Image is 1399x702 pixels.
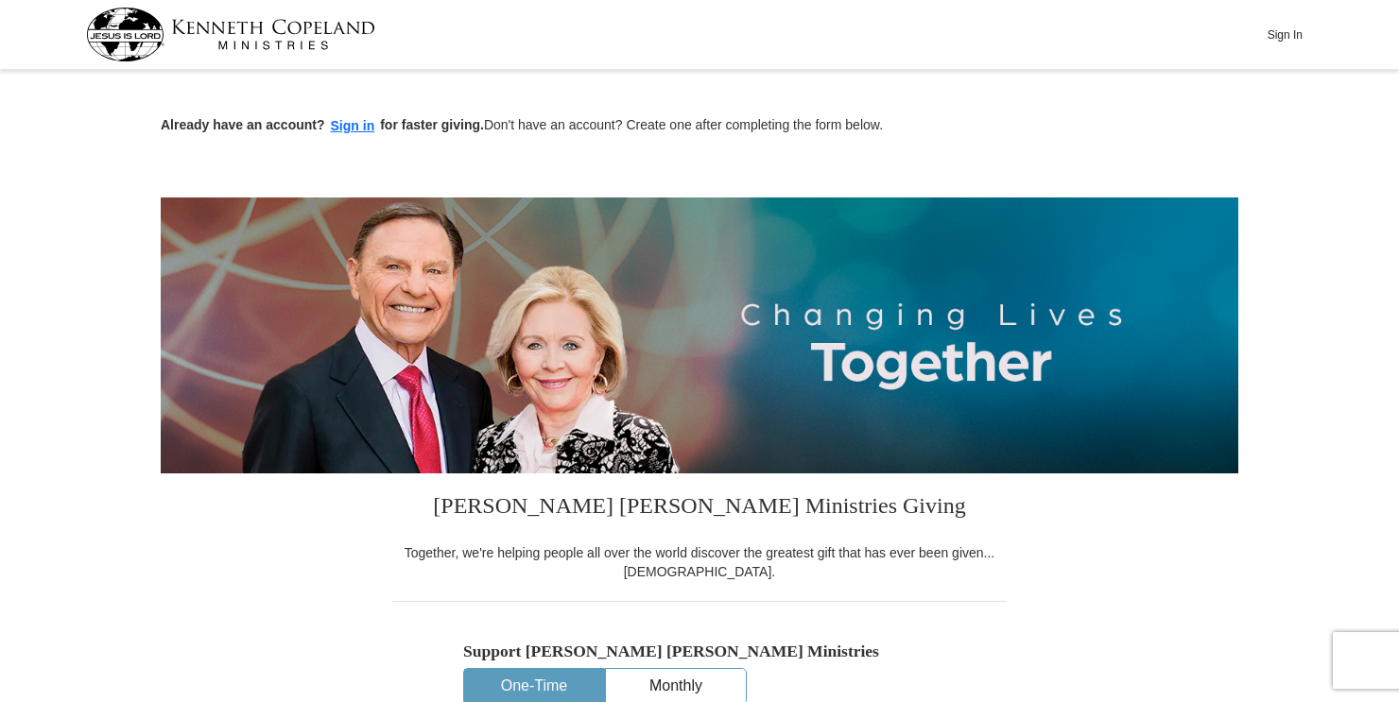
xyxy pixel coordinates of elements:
[392,473,1007,543] h3: [PERSON_NAME] [PERSON_NAME] Ministries Giving
[463,642,936,661] h5: Support [PERSON_NAME] [PERSON_NAME] Ministries
[1256,20,1313,49] button: Sign In
[161,115,1238,137] p: Don't have an account? Create one after completing the form below.
[161,117,484,132] strong: Already have an account? for faster giving.
[392,543,1007,581] div: Together, we're helping people all over the world discover the greatest gift that has ever been g...
[325,115,381,137] button: Sign in
[86,8,375,61] img: kcm-header-logo.svg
